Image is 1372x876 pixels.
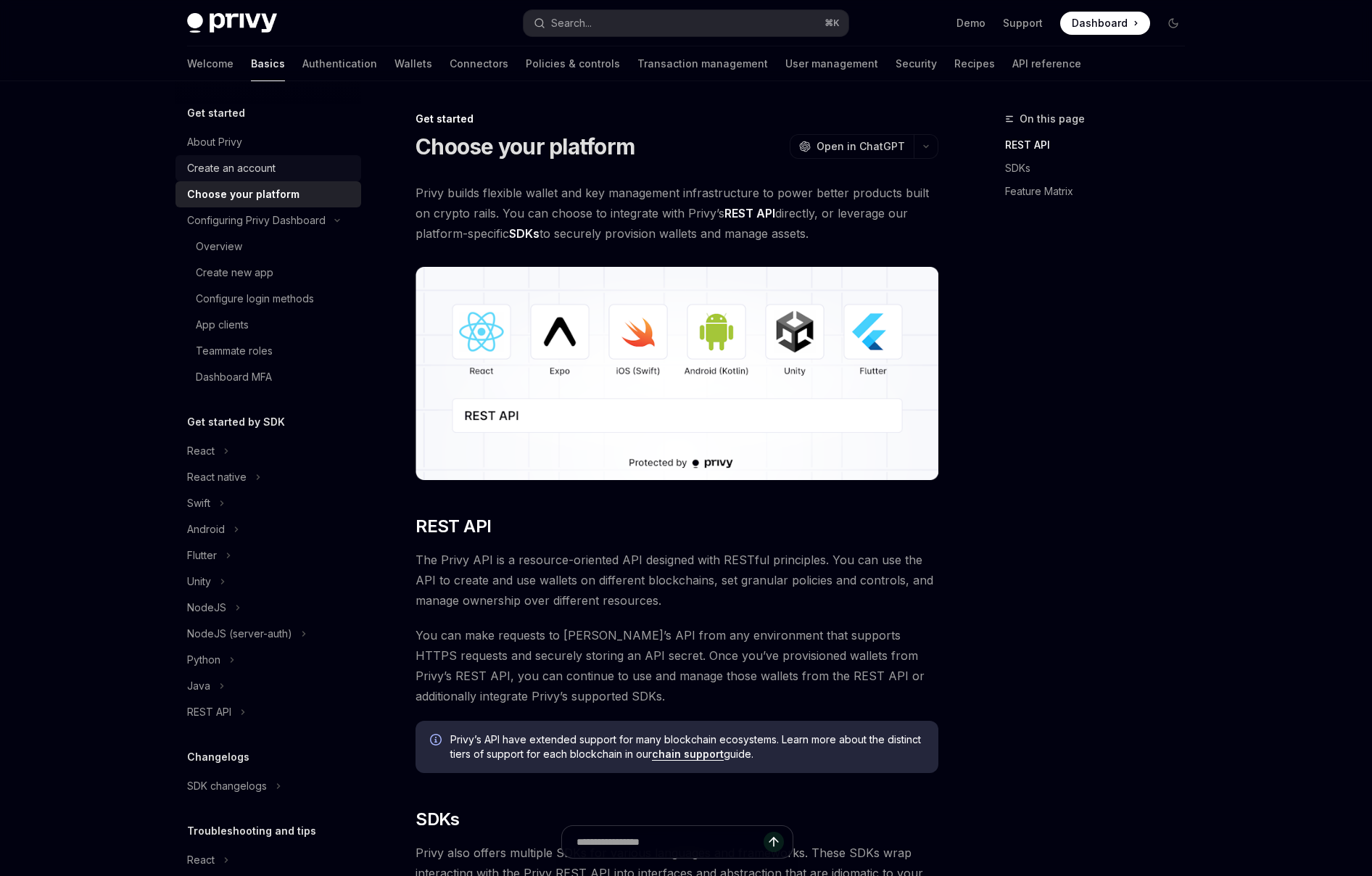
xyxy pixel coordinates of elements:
[175,647,361,673] button: Python
[187,212,326,229] div: Configuring Privy Dashboard
[175,286,361,312] a: Configure login methods
[764,832,784,852] button: Send message
[187,186,299,203] div: Choose your platform
[1060,12,1150,35] a: Dashboard
[175,155,361,181] a: Create an account
[551,15,592,32] div: Search...
[187,160,276,177] div: Create an account
[187,573,211,590] div: Unity
[187,677,210,695] div: Java
[251,46,285,81] a: Basics
[302,46,377,81] a: Authentication
[652,748,724,761] a: chain support
[896,46,937,81] a: Security
[196,342,273,360] div: Teammate roles
[175,364,361,390] a: Dashboard MFA
[394,46,432,81] a: Wallets
[187,468,247,486] div: React native
[526,46,620,81] a: Policies & controls
[187,625,292,642] div: NodeJS (server-auth)
[187,777,267,795] div: SDK changelogs
[175,129,361,155] a: About Privy
[175,699,361,725] button: REST API
[416,515,491,538] span: REST API
[175,595,361,621] button: NodeJS
[175,181,361,207] a: Choose your platform
[1020,110,1085,128] span: On this page
[187,703,231,721] div: REST API
[450,732,924,761] span: Privy’s API have extended support for many blockchain ecosystems. Learn more about the distinct t...
[175,621,361,647] button: NodeJS (server-auth)
[416,808,460,831] span: SDKs
[1005,180,1197,203] a: Feature Matrix
[187,13,277,33] img: dark logo
[785,46,878,81] a: User management
[196,368,272,386] div: Dashboard MFA
[175,234,361,260] a: Overview
[187,442,215,460] div: React
[196,264,273,281] div: Create new app
[187,413,285,431] h5: Get started by SDK
[175,312,361,338] a: App clients
[187,133,242,151] div: About Privy
[196,238,242,255] div: Overview
[1012,46,1081,81] a: API reference
[187,521,225,538] div: Android
[175,673,361,699] button: Java
[416,133,635,160] h1: Choose your platform
[187,599,226,616] div: NodeJS
[175,438,361,464] button: React
[187,547,217,564] div: Flutter
[416,112,938,126] div: Get started
[416,267,938,480] img: images/Platform2.png
[187,46,234,81] a: Welcome
[187,495,210,512] div: Swift
[187,822,316,840] h5: Troubleshooting and tips
[175,847,361,873] button: React
[509,226,540,241] strong: SDKs
[524,10,848,36] button: Search...⌘K
[175,569,361,595] button: Unity
[175,773,361,799] button: SDK changelogs
[790,134,914,159] button: Open in ChatGPT
[196,316,249,334] div: App clients
[187,651,220,669] div: Python
[1072,16,1128,30] span: Dashboard
[175,338,361,364] a: Teammate roles
[175,542,361,569] button: Flutter
[724,206,775,220] strong: REST API
[175,464,361,490] button: React native
[175,260,361,286] a: Create new app
[175,207,361,234] button: Configuring Privy Dashboard
[196,290,314,307] div: Configure login methods
[416,183,938,244] span: Privy builds flexible wallet and key management infrastructure to power better products built on ...
[187,851,215,869] div: React
[954,46,995,81] a: Recipes
[1162,12,1185,35] button: Toggle dark mode
[187,104,245,122] h5: Get started
[1005,133,1197,157] a: REST API
[175,490,361,516] button: Swift
[817,139,905,154] span: Open in ChatGPT
[825,17,840,29] span: ⌘ K
[416,550,938,611] span: The Privy API is a resource-oriented API designed with RESTful principles. You can use the API to...
[430,734,445,748] svg: Info
[175,516,361,542] button: Android
[577,826,764,858] input: Ask a question...
[416,625,938,706] span: You can make requests to [PERSON_NAME]’s API from any environment that supports HTTPS requests an...
[1003,16,1043,30] a: Support
[187,748,249,766] h5: Changelogs
[956,16,985,30] a: Demo
[1005,157,1197,180] a: SDKs
[637,46,768,81] a: Transaction management
[450,46,508,81] a: Connectors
